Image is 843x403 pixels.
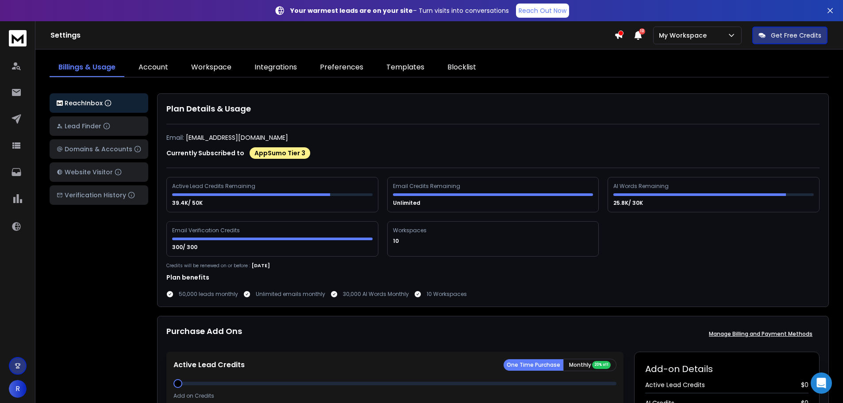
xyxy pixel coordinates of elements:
[439,58,485,77] a: Blocklist
[393,238,400,245] p: 10
[592,361,611,369] div: 20% off
[801,380,808,389] span: $ 0
[179,291,238,298] p: 50,000 leads monthly
[290,6,413,15] strong: Your warmest leads are on your site
[343,291,409,298] p: 30,000 AI Words Monthly
[377,58,433,77] a: Templates
[9,380,27,398] button: R
[166,133,184,142] p: Email:
[290,6,509,15] p: – Turn visits into conversations
[172,183,257,190] div: Active Lead Credits Remaining
[130,58,177,77] a: Account
[166,325,242,343] h1: Purchase Add Ons
[166,273,820,282] h1: Plan benefits
[57,100,63,106] img: logo
[9,30,27,46] img: logo
[50,116,148,136] button: Lead Finder
[613,200,644,207] p: 25.8K/ 30K
[256,291,325,298] p: Unlimited emails monthly
[427,291,467,298] p: 10 Workspaces
[172,227,241,234] div: Email Verification Credits
[519,6,566,15] p: Reach Out Now
[563,359,616,371] button: Monthly 20% off
[186,133,288,142] p: [EMAIL_ADDRESS][DOMAIN_NAME]
[250,147,310,159] div: AppSumo Tier 3
[50,30,614,41] h1: Settings
[50,162,148,182] button: Website Visitor
[645,380,705,389] span: Active Lead Credits
[393,227,428,234] div: Workspaces
[50,93,148,113] button: ReachInbox
[702,325,820,343] button: Manage Billing and Payment Methods
[173,360,245,370] p: Active Lead Credits
[182,58,240,77] a: Workspace
[709,330,812,338] p: Manage Billing and Payment Methods
[172,244,199,251] p: 300/ 300
[771,31,821,40] p: Get Free Credits
[166,262,250,269] p: Credits will be renewed on or before :
[173,392,214,399] p: Add on Credits
[752,27,828,44] button: Get Free Credits
[50,58,124,77] a: Billings & Usage
[172,200,204,207] p: 39.4K/ 50K
[659,31,710,40] p: My Workspace
[516,4,569,18] a: Reach Out Now
[50,139,148,159] button: Domains & Accounts
[645,363,808,375] h2: Add-on Details
[393,183,462,190] div: Email Credits Remaining
[811,372,832,394] div: Open Intercom Messenger
[252,262,270,269] p: [DATE]
[311,58,372,77] a: Preferences
[504,359,563,371] button: One Time Purchase
[639,28,645,35] span: 10
[246,58,306,77] a: Integrations
[393,200,422,207] p: Unlimited
[166,149,244,157] p: Currently Subscribed to
[613,183,670,190] div: AI Words Remaining
[50,185,148,205] button: Verification History
[166,103,820,115] h1: Plan Details & Usage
